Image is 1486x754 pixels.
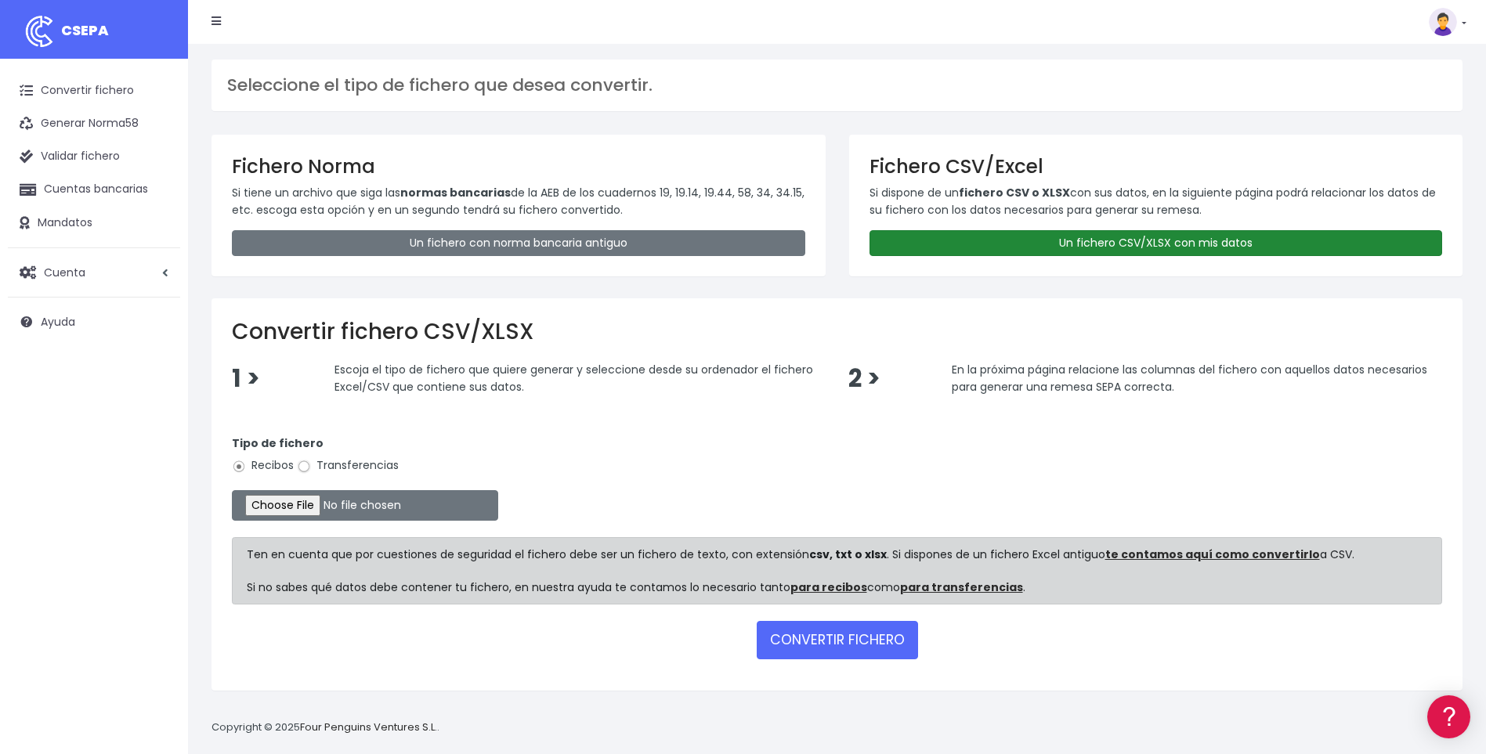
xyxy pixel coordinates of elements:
a: Perfiles de empresas [16,271,298,295]
a: Ayuda [8,305,180,338]
label: Recibos [232,457,294,474]
a: General [16,336,298,360]
a: Información general [16,133,298,157]
a: Formatos [16,198,298,222]
span: Escoja el tipo de fichero que quiere generar y seleccione desde su ordenador el fichero Excel/CSV... [334,362,813,395]
a: Validar fichero [8,140,180,173]
span: Cuenta [44,264,85,280]
a: para transferencias [900,579,1023,595]
p: Si dispone de un con sus datos, en la siguiente página podrá relacionar los datos de su fichero c... [870,184,1443,219]
div: Programadores [16,376,298,391]
a: para recibos [790,579,867,595]
h3: Fichero CSV/Excel [870,155,1443,178]
h3: Fichero Norma [232,155,805,178]
strong: normas bancarias [400,185,511,200]
strong: fichero CSV o XLSX [959,185,1070,200]
h3: Seleccione el tipo de fichero que desea convertir. [227,75,1447,96]
div: Información general [16,109,298,124]
a: Un fichero CSV/XLSX con mis datos [870,230,1443,256]
img: profile [1429,8,1457,36]
a: Problemas habituales [16,222,298,247]
button: Contáctanos [16,419,298,446]
h2: Convertir fichero CSV/XLSX [232,319,1442,345]
button: CONVERTIR FICHERO [757,621,918,658]
p: Copyright © 2025 . [212,720,439,736]
a: Mandatos [8,207,180,240]
div: Ten en cuenta que por cuestiones de seguridad el fichero debe ser un fichero de texto, con extens... [232,537,1442,604]
p: Si tiene un archivo que siga las de la AEB de los cuadernos 19, 19.14, 19.44, 58, 34, 34.15, etc.... [232,184,805,219]
a: Un fichero con norma bancaria antiguo [232,230,805,256]
strong: Tipo de fichero [232,435,324,451]
a: API [16,400,298,424]
img: logo [20,12,59,51]
a: Cuenta [8,256,180,289]
a: Generar Norma58 [8,107,180,140]
span: 1 > [232,362,260,395]
a: POWERED BY ENCHANT [215,451,302,466]
span: Ayuda [41,314,75,330]
a: te contamos aquí como convertirlo [1105,547,1320,562]
span: En la próxima página relacione las columnas del fichero con aquellos datos necesarios para genera... [952,362,1427,395]
a: Cuentas bancarias [8,173,180,206]
a: Convertir fichero [8,74,180,107]
strong: csv, txt o xlsx [809,547,887,562]
a: Videotutoriales [16,247,298,271]
span: CSEPA [61,20,109,40]
a: Four Penguins Ventures S.L. [300,720,437,734]
span: 2 > [848,362,880,395]
label: Transferencias [297,457,399,474]
div: Convertir ficheros [16,173,298,188]
div: Facturación [16,311,298,326]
